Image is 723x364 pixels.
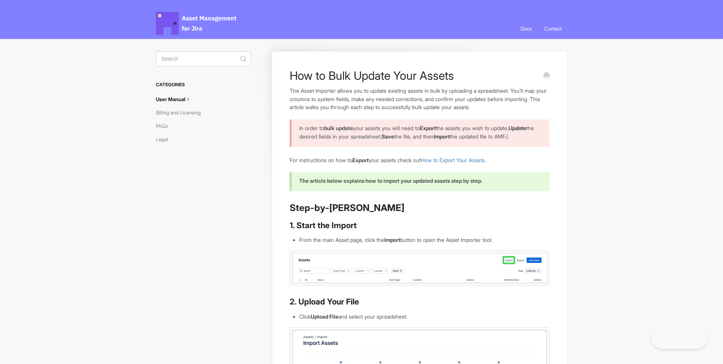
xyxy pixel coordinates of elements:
[352,157,369,163] em: Export
[156,133,174,145] a: Legal
[434,133,450,140] em: Import
[290,296,549,307] h3: 2. Upload Your File
[299,236,549,244] li: From the main Asset page, click the button to open the Asset Importer tool.
[311,313,338,320] strong: Upload File
[290,156,549,164] p: For instructions on how to your assets check out .
[290,69,538,82] h1: How to Bulk Update Your Assets
[156,120,173,132] a: FAQs
[299,124,540,140] p: In order to your assets you will need to the assets you wish to update, the desired fields in you...
[156,78,251,92] h3: Categories
[651,326,708,349] iframe: Toggle Customer Support
[324,125,353,131] b: bulk update
[543,72,550,80] a: Print this Article
[508,125,526,131] em: Update
[290,87,549,111] p: The Asset Importer allows you to update existing assets in bulk by uploading a spreadsheet. You’l...
[156,93,198,105] a: User Manual
[384,237,400,243] strong: Import
[539,18,567,39] a: Contact
[156,12,237,35] span: Asset Management for Jira Docs
[290,251,549,286] img: file-QvZ9KPEGLA.jpg
[515,18,537,39] a: Docs
[299,177,483,184] b: The article below explains how to import your updated assets step by step.
[156,106,207,119] a: Billing and Licensing
[382,133,394,140] strong: Save
[156,51,251,66] input: Search
[420,125,436,131] em: Export
[299,312,549,321] li: Click and select your spreadsheet.
[290,202,549,214] h2: Step-by-[PERSON_NAME]
[290,220,549,231] h3: 1. Start the Import
[421,157,485,163] a: How to Export Your Assets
